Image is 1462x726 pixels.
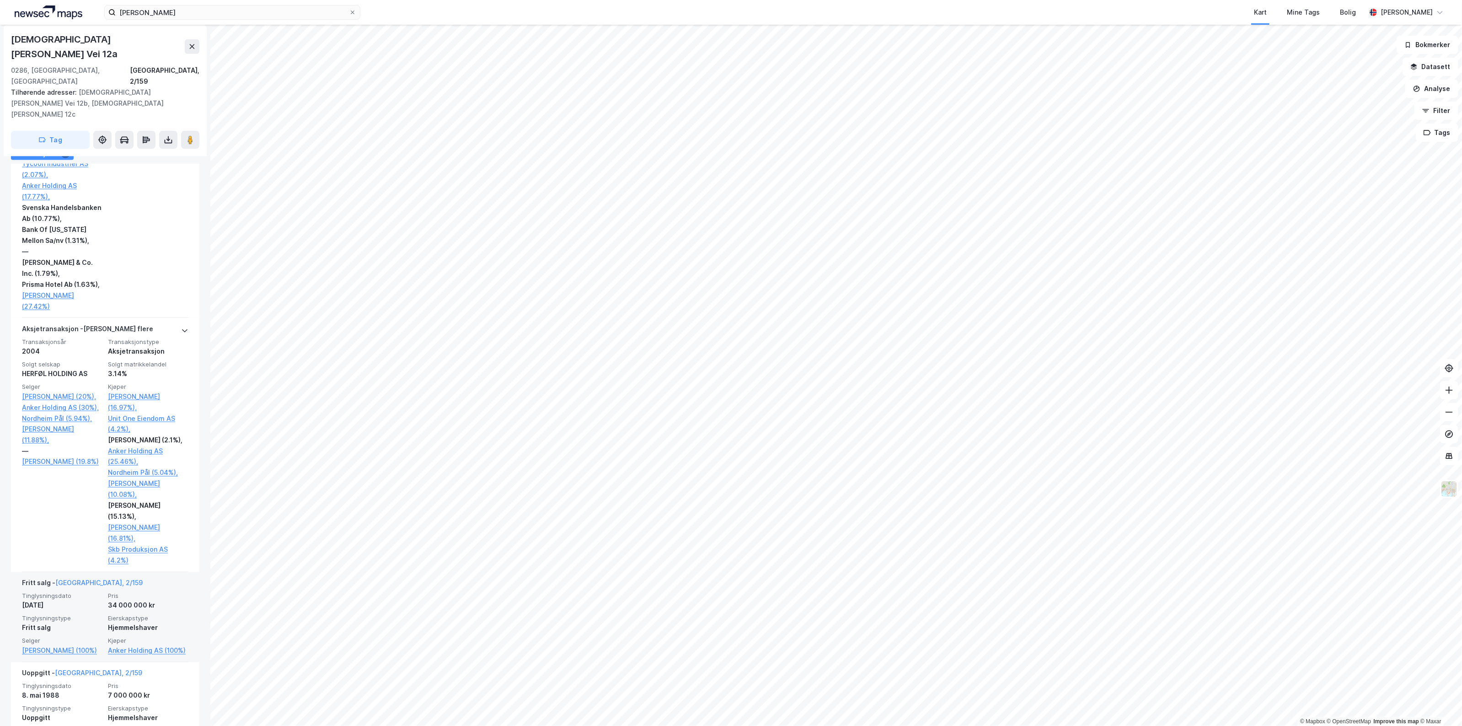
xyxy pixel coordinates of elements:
a: [PERSON_NAME] (19.8%) [22,457,102,468]
span: Eierskapstype [108,705,188,713]
span: Pris [108,683,188,690]
button: Analyse [1405,80,1458,98]
div: Svenska Handelsbanken Ab (10.77%), [22,202,102,224]
a: Anker Holding AS (30%), [22,402,102,413]
a: [PERSON_NAME] (27.42%) [22,290,102,312]
span: Tinglysningstype [22,705,102,713]
div: Hjemmelshaver [108,713,188,724]
a: Mapbox [1300,718,1325,725]
div: Prisma Hotel Ab (1.63%), [22,279,102,290]
div: Hjemmelshaver [108,623,188,634]
div: [DEMOGRAPHIC_DATA][PERSON_NAME] Vei 12a [11,32,185,61]
a: Anker Holding AS (100%) [108,645,188,656]
div: 3.14% [108,368,188,379]
span: Kjøper [108,383,188,391]
button: Tag [11,131,90,149]
a: Tycoon Industrier AS (2.07%), [22,158,102,180]
span: Transaksjonstype [108,338,188,346]
div: Bolig [1340,7,1356,18]
div: Aksjetransaksjon - [PERSON_NAME] flere [22,323,153,338]
div: Bank Of [US_STATE] Mellon Sa/nv (1.31%), [22,224,102,246]
div: [PERSON_NAME] & Co. Inc. (1.79%), [22,257,102,279]
span: Selger [22,383,102,391]
a: OpenStreetMap [1327,718,1371,725]
img: Z [1441,480,1458,498]
a: [PERSON_NAME] (16.97%), [108,391,188,413]
a: [GEOGRAPHIC_DATA], 2/159 [55,669,142,677]
div: 0286, [GEOGRAPHIC_DATA], [GEOGRAPHIC_DATA] [11,65,130,87]
a: Nordheim Pål (5.94%), [22,413,102,424]
div: [PERSON_NAME] (2.1%), [108,435,188,446]
div: [PERSON_NAME] [1381,7,1433,18]
iframe: Chat Widget [1416,682,1462,726]
span: Tinglysningsdato [22,592,102,600]
span: Tinglysningsdato [22,683,102,690]
div: Uoppgitt - [22,668,142,683]
button: Bokmerker [1397,36,1458,54]
span: Tinglysningstype [22,615,102,623]
button: Tags [1416,124,1458,142]
div: Kart [1254,7,1267,18]
span: Solgt selskap [22,360,102,368]
a: [PERSON_NAME] (100%) [22,645,102,656]
a: Improve this map [1374,718,1419,725]
a: [PERSON_NAME] (11.88%), [22,424,102,446]
div: Mine Tags [1287,7,1320,18]
div: Fritt salg [22,623,102,634]
a: Anker Holding AS (17.77%), [22,180,102,202]
div: 8. mai 1988 [22,690,102,701]
div: [GEOGRAPHIC_DATA], 2/159 [130,65,199,87]
div: [DEMOGRAPHIC_DATA][PERSON_NAME] Vei 12b, [DEMOGRAPHIC_DATA][PERSON_NAME] 12c [11,87,192,120]
span: Transaksjonsår [22,338,102,346]
img: logo.a4113a55bc3d86da70a041830d287a7e.svg [15,5,82,19]
span: Solgt matrikkelandel [108,360,188,368]
a: Anker Holding AS (25.46%), [108,446,188,468]
span: Selger [22,637,102,645]
div: Fritt salg - [22,578,143,592]
div: 34 000 000 kr [108,600,188,611]
div: 2004 [22,346,102,357]
div: Uoppgitt [22,713,102,724]
a: Nordheim Pål (5.04%), [108,468,188,479]
a: Skb Produksjon AS (4.2%) [108,544,188,566]
button: Filter [1414,102,1458,120]
div: Aksjetransaksjon [108,346,188,357]
div: HERFØL HOLDING AS [22,368,102,379]
button: Datasett [1403,58,1458,76]
span: Eierskapstype [108,615,188,623]
input: Søk på adresse, matrikkel, gårdeiere, leietakere eller personer [116,5,349,19]
div: [PERSON_NAME] (15.13%), [108,500,188,522]
span: Tilhørende adresser: [11,88,79,96]
div: [DATE] [22,600,102,611]
a: [PERSON_NAME] (20%), [22,391,102,402]
div: — [22,446,102,457]
div: 7 000 000 kr [108,690,188,701]
a: [PERSON_NAME] (16.81%), [108,522,188,544]
a: [PERSON_NAME] (10.08%), [108,479,188,500]
a: [GEOGRAPHIC_DATA], 2/159 [55,579,143,587]
span: Pris [108,592,188,600]
a: Unit One Eiendom AS (4.2%), [108,413,188,435]
div: — [22,246,102,257]
span: Kjøper [108,637,188,645]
